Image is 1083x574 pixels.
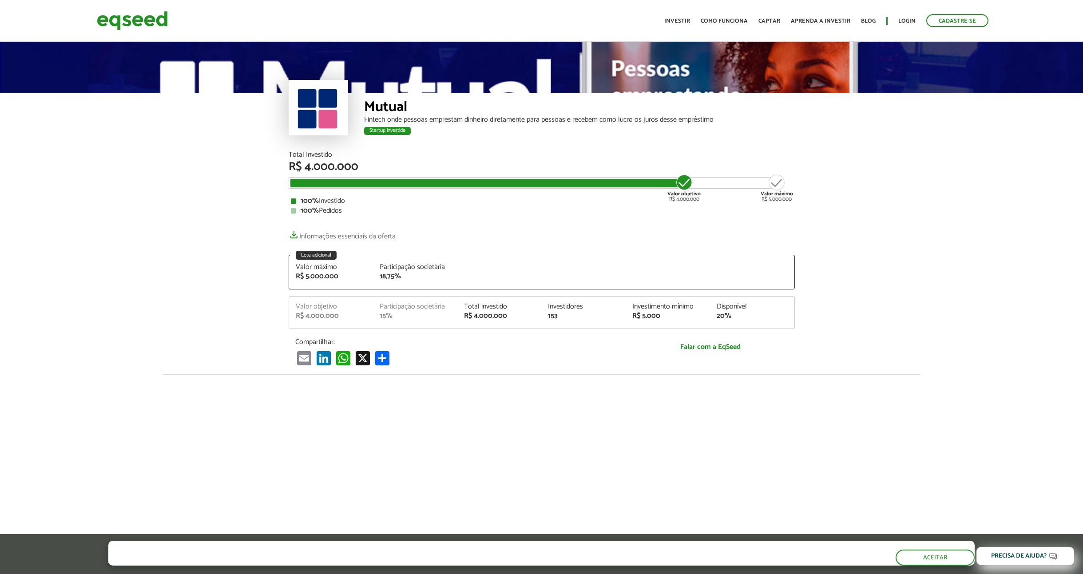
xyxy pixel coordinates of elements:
a: Email [295,351,313,365]
a: Cadastre-se [926,14,988,27]
div: R$ 5.000.000 [761,174,793,202]
a: X [354,351,372,365]
div: 20% [717,313,788,320]
p: Compartilhar: [295,338,619,346]
div: 153 [548,313,619,320]
a: Falar com a EqSeed [633,338,788,356]
a: Como funciona [701,18,748,24]
a: WhatsApp [334,351,352,365]
a: Blog [861,18,876,24]
div: R$ 5.000 [632,313,703,320]
p: Ao clicar em "aceitar", você aceita nossa . [108,557,430,565]
a: Aprenda a investir [791,18,850,24]
a: Informações essenciais da oferta [289,228,396,240]
div: Investidores [548,303,619,310]
a: Captar [758,18,780,24]
button: Aceitar [896,550,975,566]
strong: 100% [301,195,319,207]
div: Total Investido [289,151,795,158]
a: Share [373,351,391,365]
div: Valor objetivo [296,303,367,310]
strong: Valor máximo [761,190,793,198]
div: Disponível [717,303,788,310]
a: Login [898,18,916,24]
strong: 100% [301,205,319,217]
div: Startup investida [364,127,411,135]
div: R$ 4.000.000 [464,313,535,320]
div: Investimento mínimo [632,303,703,310]
div: Total investido [464,303,535,310]
div: 18,75% [380,273,451,280]
div: Investido [291,198,793,205]
h5: O site da EqSeed utiliza cookies para melhorar sua navegação. [108,541,430,554]
div: Mutual [364,100,795,116]
div: R$ 4.000.000 [296,313,367,320]
div: R$ 5.000.000 [296,273,367,280]
div: Participação societária [380,264,451,271]
div: Participação societária [380,303,451,310]
a: LinkedIn [315,351,333,365]
div: R$ 4.000.000 [289,161,795,173]
div: 15% [380,313,451,320]
a: política de privacidade e de cookies [226,558,328,565]
div: Lote adicional [296,251,337,260]
div: Fintech onde pessoas emprestam dinheiro diretamente para pessoas e recebem como lucro os juros de... [364,116,795,123]
div: Pedidos [291,207,793,214]
a: Investir [664,18,690,24]
strong: Valor objetivo [667,190,701,198]
div: R$ 4.000.000 [667,174,701,202]
div: Valor máximo [296,264,367,271]
img: EqSeed [97,9,168,32]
